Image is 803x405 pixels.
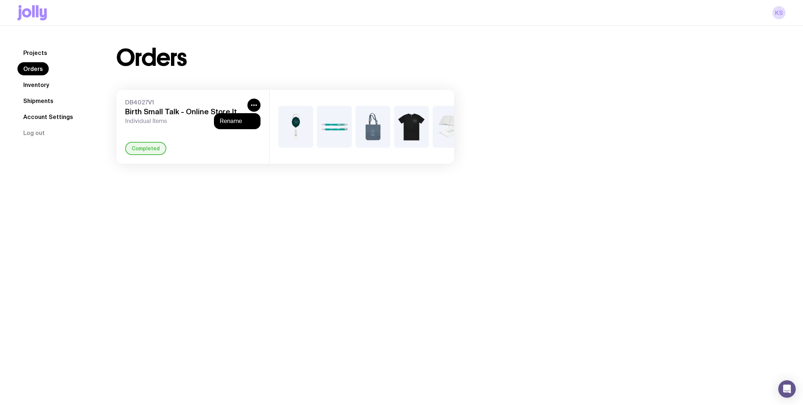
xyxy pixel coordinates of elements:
[116,46,187,70] h1: Orders
[772,6,786,19] a: kS
[17,110,79,123] a: Account Settings
[125,107,245,116] h3: Birth Small Talk - Online Store Items
[125,118,245,125] span: Individual Items
[17,62,49,75] a: Orders
[220,118,255,125] button: Rename
[17,46,53,59] a: Projects
[125,142,166,155] div: Completed
[125,99,245,106] span: DB4027V1
[17,94,59,107] a: Shipments
[17,126,51,139] button: Log out
[17,78,55,91] a: Inventory
[778,380,796,398] div: Open Intercom Messenger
